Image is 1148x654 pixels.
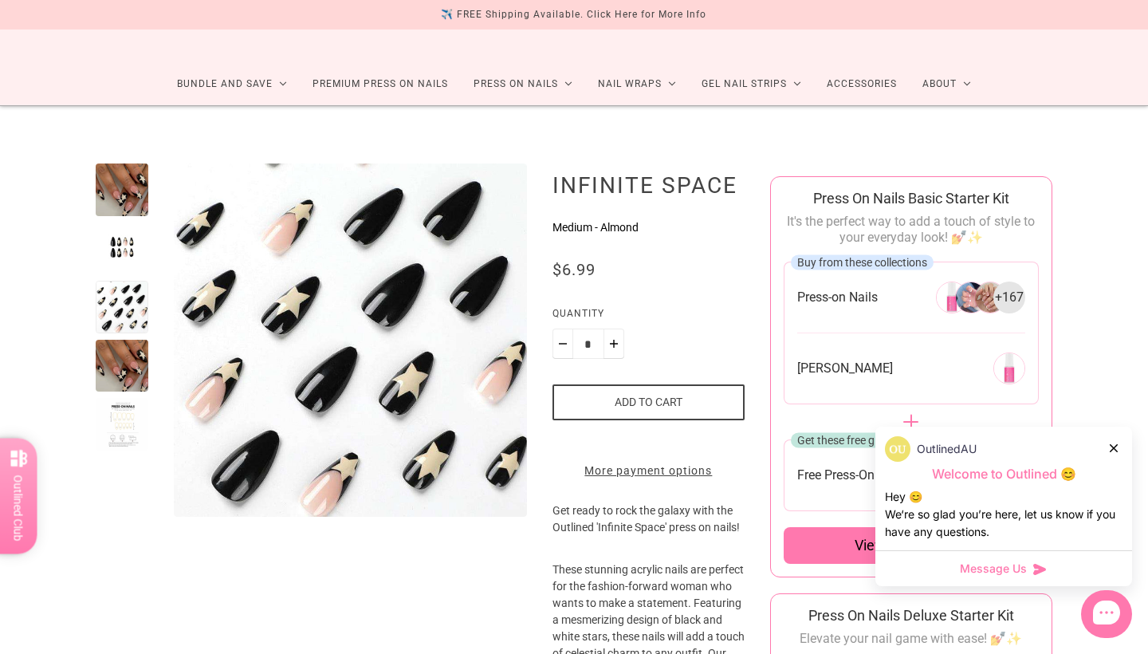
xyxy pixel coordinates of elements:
button: Plus [603,329,624,359]
p: OutlinedAU [917,440,977,458]
span: Elevate your nail game with ease! 💅✨ [800,631,1022,646]
a: Gel Nail Strips [689,63,814,105]
img: 266304946256-1 [955,282,987,313]
span: Get these free gifts [797,433,890,446]
a: Premium Press On Nails [300,63,461,105]
span: Press On Nails Deluxe Starter Kit [808,607,1014,624]
a: Accessories [814,63,910,105]
span: Free Press-On Nails [797,467,906,483]
a: Nail Wraps [585,63,689,105]
div: Hey 😊 We‘re so glad you’re here, let us know if you have any questions. [885,488,1122,541]
span: Press On Nails Basic Starter Kit [813,190,1009,207]
a: About [910,63,984,105]
div: ✈️ FREE Shipping Available. Click Here for More Info [441,6,706,23]
span: + 167 [995,289,1024,306]
p: Medium - Almond [552,219,745,236]
h1: Infinite Space [552,171,745,199]
button: Add to cart [552,384,745,420]
span: Buy from these collections [797,255,927,268]
img: 269291651152-0 [993,353,1025,384]
span: View offer details [855,536,968,555]
span: [PERSON_NAME] [797,360,893,376]
a: Bundle and Save [164,63,300,105]
a: Press On Nails [461,63,585,105]
span: Message Us [960,561,1027,577]
span: Press-on Nails [797,289,878,305]
span: It's the perfect way to add a touch of style to your everyday look! 💅✨ [787,214,1035,245]
label: Quantity [552,305,745,329]
img: 266304946256-0 [936,282,968,313]
p: Get ready to rock the galaxy with the Outlined 'Infinite Space' press on nails! [552,502,745,561]
img: data:image/png;base64,iVBORw0KGgoAAAANSUhEUgAAACQAAAAkCAYAAADhAJiYAAAAAXNSR0IArs4c6QAAAERlWElmTU0... [885,436,910,462]
span: $6.99 [552,260,596,279]
img: 266304946256-2 [974,282,1006,313]
img: Infinite Space - Press On Nails [174,163,527,517]
modal-trigger: Enlarge product image [174,163,527,517]
a: More payment options [552,463,745,479]
p: Welcome to Outlined 😊 [885,466,1122,483]
button: Minus [552,329,573,359]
